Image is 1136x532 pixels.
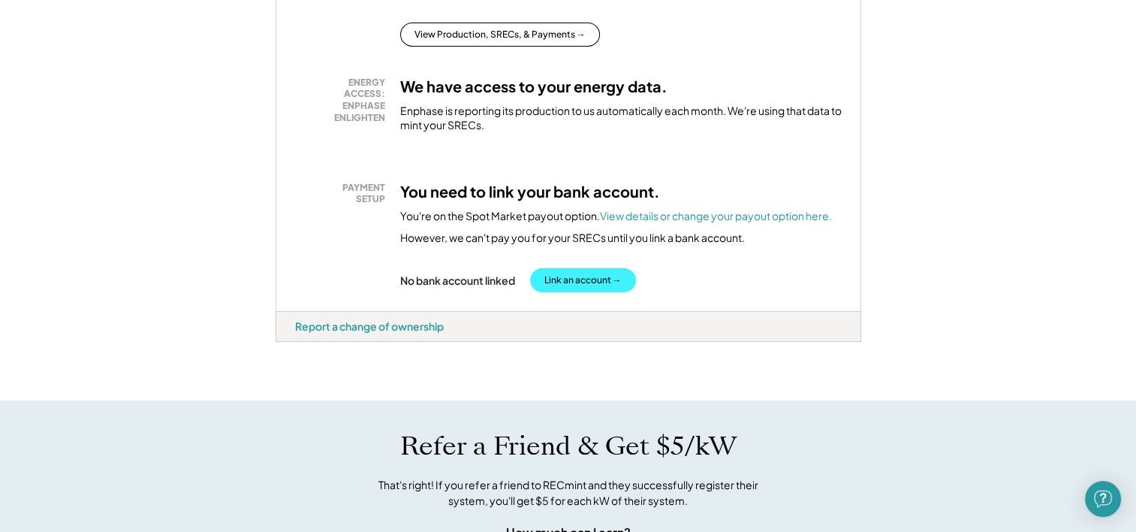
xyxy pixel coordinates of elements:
[295,319,444,333] div: Report a change of ownership
[400,77,667,96] h3: We have access to your energy data.
[1085,481,1121,517] div: Open Intercom Messenger
[362,477,775,509] div: That's right! If you refer a friend to RECmint and they successfully register their system, you'l...
[276,342,324,348] div: srdcyhii - VA Distributed
[400,431,737,462] h1: Refer a Friend & Get $5/kW
[400,231,745,246] div: However, we can't pay you for your SRECs until you link a bank account.
[400,104,842,133] div: Enphase is reporting its production to us automatically each month. We're using that data to mint...
[400,209,832,224] div: You're on the Spot Market payout option.
[303,182,385,205] div: PAYMENT SETUP
[600,209,832,222] a: View details or change your payout option here.
[400,274,515,287] div: No bank account linked
[303,77,385,123] div: ENERGY ACCESS: ENPHASE ENLIGHTEN
[400,23,600,47] button: View Production, SRECs, & Payments →
[530,268,636,292] button: Link an account →
[400,182,660,201] h3: You need to link your bank account.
